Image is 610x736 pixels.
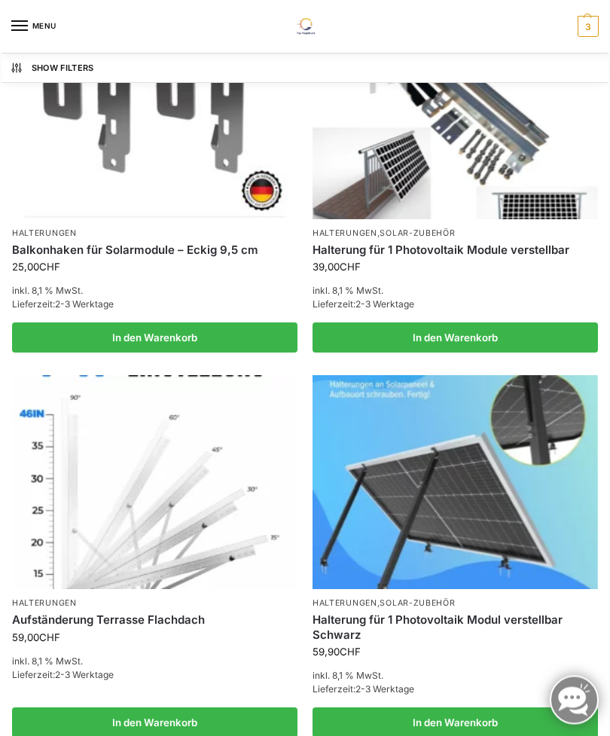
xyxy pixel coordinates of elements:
a: Halterung für 1 Photovoltaik Modul verstellbar Schwarz [313,613,598,643]
bdi: 39,00 [313,261,361,273]
bdi: 59,90 [313,646,361,658]
p: inkl. 8,1 % MwSt. [12,285,297,298]
span: CHF [39,632,60,644]
a: In den Warenkorb legen: „Balkonhaken für Solarmodule - Eckig 9,5 cm“ [12,323,297,353]
a: Aufständerung Terrasse Flachdach [12,613,297,628]
p: , [313,599,598,610]
button: Show Filters [2,53,609,83]
img: Die optimierte Produktbeschreibung könnte wie folgt lauten: Flexibles Montagesystem für Solarpaneele [12,376,297,590]
a: Halterungen [12,229,77,239]
span: CHF [340,261,361,273]
span: 3 [578,16,599,37]
a: 3 [574,16,599,37]
span: Lieferzeit: [313,684,414,695]
span: 2-3 Werktage [55,299,114,310]
a: Solar-Zubehör [380,229,455,239]
a: Halterung für 1 Photovoltaik Module verstellbar [313,243,598,258]
a: Halterungen [313,599,377,609]
a: Balkonhaken für Solarmodule – Eckig 9,5 cm [12,243,297,258]
span: Lieferzeit: [313,299,414,310]
img: Halterung für 1 Photovoltaik Module verstellbar [313,6,598,220]
span: 2-3 Werktage [355,684,414,695]
p: inkl. 8,1 % MwSt. [12,655,297,669]
span: CHF [340,646,361,658]
p: inkl. 8,1 % MwSt. [313,285,598,298]
nav: Cart contents [574,16,599,37]
button: Menu [11,15,56,38]
p: inkl. 8,1 % MwSt. [313,670,598,683]
img: Balkonhaken eckig [12,6,297,220]
img: Solarpaneel Halterung Wand Lang Schwarz [313,376,598,590]
img: Solaranlagen, Speicheranlagen und Energiesparprodukte [287,18,322,35]
a: Halterungen [313,229,377,239]
span: 2-3 Werktage [55,670,114,681]
span: Lieferzeit: [12,670,114,681]
span: Lieferzeit: [12,299,114,310]
bdi: 59,00 [12,632,60,644]
a: In den Warenkorb legen: „Halterung für 1 Photovoltaik Module verstellbar“ [313,323,598,353]
a: Solar-Zubehör [380,599,455,609]
span: 2-3 Werktage [355,299,414,310]
bdi: 25,00 [12,261,60,273]
p: , [313,229,598,240]
a: Halterungen [12,599,77,609]
span: CHF [39,261,60,273]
